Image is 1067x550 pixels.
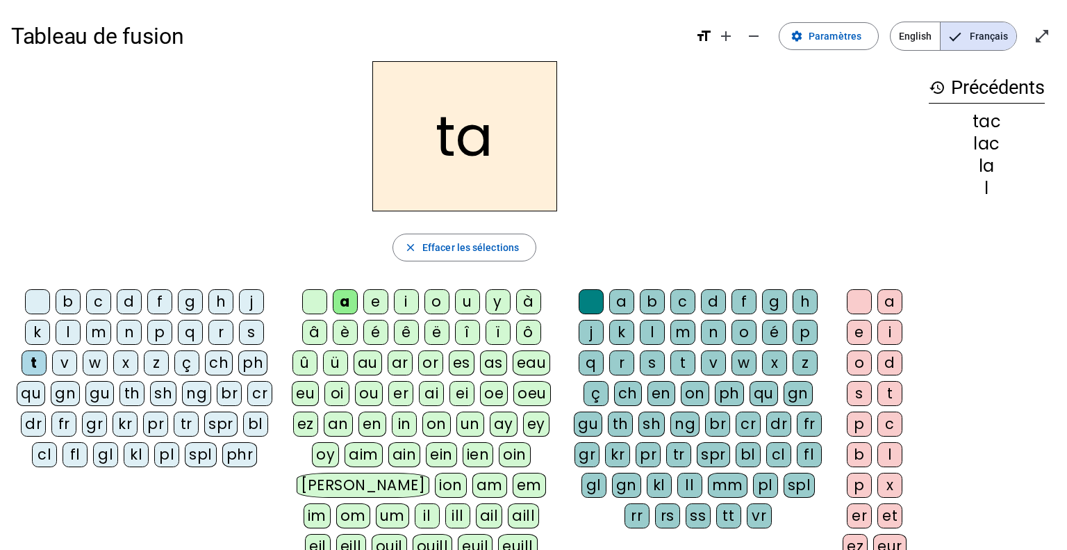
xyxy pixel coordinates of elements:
[304,503,331,528] div: im
[345,442,383,467] div: aim
[877,442,902,467] div: l
[292,381,319,406] div: eu
[11,14,684,58] h1: Tableau de fusion
[609,320,634,345] div: k
[358,412,386,437] div: en
[1028,22,1056,50] button: Entrer en plein écran
[113,350,138,375] div: x
[51,412,76,437] div: fr
[670,412,700,437] div: ng
[324,412,353,437] div: an
[17,381,45,406] div: qu
[182,381,211,406] div: ng
[929,113,1045,130] div: tac
[222,442,258,467] div: phr
[21,412,46,437] div: dr
[85,381,114,406] div: gu
[670,320,695,345] div: m
[609,289,634,314] div: a
[670,289,695,314] div: c
[404,241,417,254] mat-icon: close
[302,320,327,345] div: â
[143,412,168,437] div: pr
[394,289,419,314] div: i
[292,350,317,375] div: û
[154,442,179,467] div: pl
[472,473,507,498] div: am
[312,442,339,467] div: oy
[217,381,242,406] div: br
[877,320,902,345] div: i
[877,473,902,498] div: x
[178,320,203,345] div: q
[701,320,726,345] div: n
[83,350,108,375] div: w
[731,320,756,345] div: o
[647,473,672,498] div: kl
[56,320,81,345] div: l
[392,412,417,437] div: in
[93,442,118,467] div: gl
[766,412,791,437] div: dr
[797,412,822,437] div: fr
[736,412,761,437] div: cr
[1034,28,1050,45] mat-icon: open_in_full
[929,158,1045,175] div: la
[762,289,787,314] div: g
[890,22,1017,51] mat-button-toggle-group: Language selection
[847,503,872,528] div: er
[670,350,695,375] div: t
[208,320,233,345] div: r
[847,350,872,375] div: o
[745,28,762,45] mat-icon: remove
[695,28,712,45] mat-icon: format_size
[638,412,665,437] div: sh
[797,442,822,467] div: fl
[51,381,80,406] div: gn
[793,289,818,314] div: h
[513,350,551,375] div: eau
[424,289,449,314] div: o
[740,22,768,50] button: Diminuer la taille de la police
[355,381,383,406] div: ou
[516,289,541,314] div: à
[929,180,1045,197] div: l
[150,381,176,406] div: sh
[82,412,107,437] div: gr
[324,381,349,406] div: oi
[476,503,503,528] div: ail
[640,350,665,375] div: s
[877,350,902,375] div: d
[86,320,111,345] div: m
[581,473,606,498] div: gl
[449,381,474,406] div: ei
[716,503,741,528] div: tt
[208,289,233,314] div: h
[636,442,661,467] div: pr
[718,28,734,45] mat-icon: add
[784,381,813,406] div: gn
[791,30,803,42] mat-icon: settings
[422,412,451,437] div: on
[422,239,519,256] span: Effacer les sélections
[753,473,778,498] div: pl
[574,412,602,437] div: gu
[686,503,711,528] div: ss
[666,442,691,467] div: tr
[677,473,702,498] div: ll
[762,320,787,345] div: é
[415,503,440,528] div: il
[25,320,50,345] div: k
[715,381,744,406] div: ph
[239,289,264,314] div: j
[449,350,474,375] div: es
[426,442,457,467] div: ein
[147,289,172,314] div: f
[608,412,633,437] div: th
[243,412,268,437] div: bl
[435,473,467,498] div: ion
[579,350,604,375] div: q
[877,412,902,437] div: c
[793,350,818,375] div: z
[640,289,665,314] div: b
